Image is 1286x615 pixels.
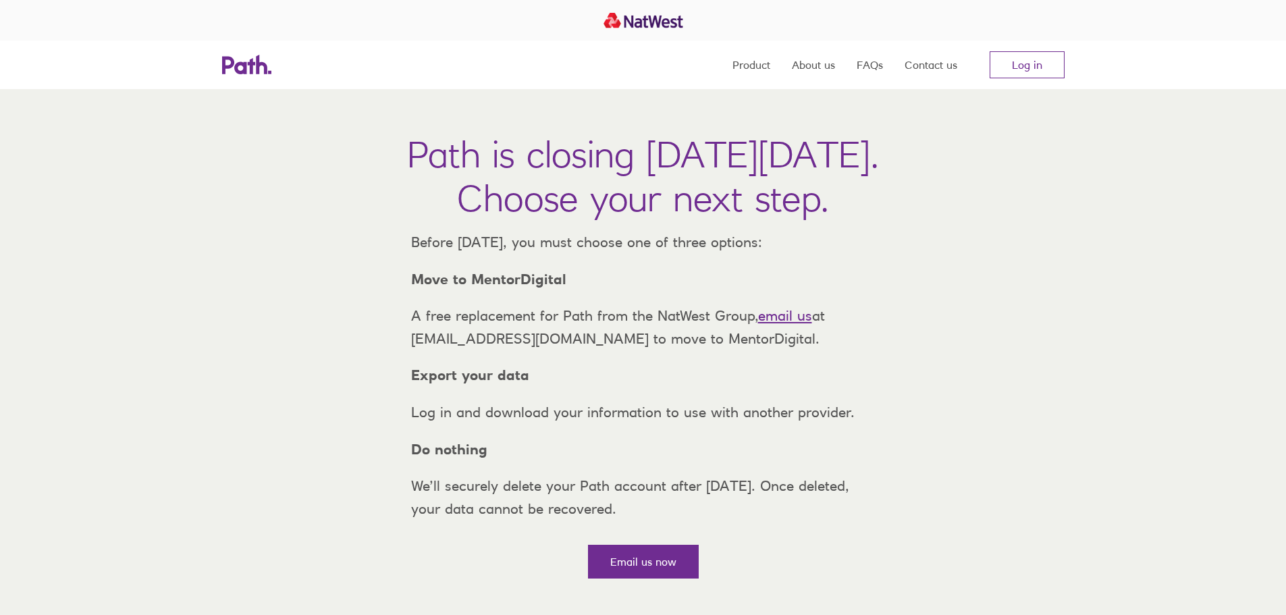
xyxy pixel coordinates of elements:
[400,475,886,520] p: We’ll securely delete your Path account after [DATE]. Once deleted, your data cannot be recovered.
[400,231,886,254] p: Before [DATE], you must choose one of three options:
[411,367,529,383] strong: Export your data
[411,441,487,458] strong: Do nothing
[990,51,1065,78] a: Log in
[400,401,886,424] p: Log in and download your information to use with another provider.
[732,41,770,89] a: Product
[588,545,699,579] a: Email us now
[400,304,886,350] p: A free replacement for Path from the NatWest Group, at [EMAIL_ADDRESS][DOMAIN_NAME] to move to Me...
[792,41,835,89] a: About us
[411,271,566,288] strong: Move to MentorDigital
[905,41,957,89] a: Contact us
[758,307,812,324] a: email us
[407,132,879,220] h1: Path is closing [DATE][DATE]. Choose your next step.
[857,41,883,89] a: FAQs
